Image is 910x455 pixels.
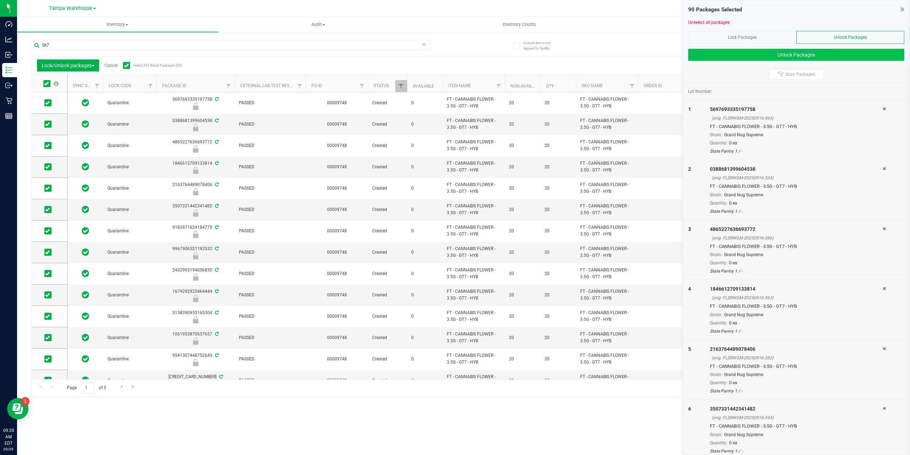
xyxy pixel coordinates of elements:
[107,334,152,341] span: Quarantine
[509,164,536,170] span: 20
[155,267,236,281] div: 2432993194056830
[509,249,536,256] span: 20
[155,374,236,387] div: [CREDIT_CARD_NUMBER]
[710,448,883,454] div: State Pantry 1 / -
[82,333,89,343] span: In Sync
[644,83,662,88] a: Order Id
[710,252,722,257] span: Strain:
[680,80,691,92] a: Filter
[411,121,438,128] span: 0
[214,246,219,251] span: Sync from Compliance System
[239,185,301,192] span: PASSED
[155,295,236,302] div: Quarantine
[155,338,236,345] div: Quarantine
[712,355,883,361] div: (orig. FLSRWGM-20250916-282)
[239,292,301,298] span: PASSED
[214,182,219,187] span: Sync from Compliance System
[327,271,347,276] a: 00009748
[155,331,236,345] div: 1061953870637657
[17,21,218,28] span: Inventory
[545,142,572,149] span: 20
[710,303,883,310] div: FT - CANNABIS FLOWER - 3.5G - GT7 - HYB
[372,313,403,320] span: Created
[105,63,118,68] a: Cancel
[710,208,883,215] div: State Pantry 1 / -
[545,356,572,363] span: 20
[729,380,737,385] span: 0 ea
[710,321,727,326] span: Quantity:
[239,377,301,384] span: PASSED
[724,132,763,137] span: Grand Nug Supreme
[724,312,763,317] span: Grand Nug Supreme
[580,203,634,216] span: FT - CANNABIS FLOWER - 3.5G - GT7 - HYB
[155,160,236,174] div: 1846612709133814
[5,51,12,58] inline-svg: Inbound
[107,313,152,320] span: Quarantine
[509,356,536,363] span: 20
[82,290,89,300] span: In Sync
[710,268,883,274] div: State Pantry 1 / -
[729,141,737,146] span: 0 ea
[724,372,763,377] span: Grand Nug Supreme
[327,100,347,105] a: 00009748
[107,100,152,106] span: Quarantine
[447,267,500,280] span: FT - CANNABIS FLOWER - 3.5G - GT7 - HYB
[834,35,867,40] span: Unlock Packages
[411,185,438,192] span: 0
[5,82,12,89] inline-svg: Outbound
[107,270,152,277] span: Quarantine
[82,141,89,150] span: In Sync
[327,335,347,340] a: 00009748
[240,83,296,88] a: External Lab Test Result
[447,160,500,174] span: FT - CANNABIS FLOWER - 3.5G - GT7 - HYB
[710,372,722,377] span: Strain:
[786,72,815,77] span: Scan Packages
[3,446,14,452] p: 09/29
[523,40,559,51] span: Include items not tagged for facility
[580,96,634,110] span: FT - CANNABIS FLOWER - 3.5G - GT7 - HYB
[411,142,438,149] span: 0
[509,292,536,298] span: 20
[710,345,883,353] div: 2163764489078406
[712,414,883,421] div: (orig. FLSRWGM-20250916-343)
[710,165,883,173] div: 0388681399604538
[214,118,219,123] span: Sync from Compliance System
[17,17,218,32] a: Inventory
[155,117,236,131] div: 0388681399604538
[580,245,634,259] span: FT - CANNABIS FLOWER - 3.5G - GT7 - HYB
[214,139,219,144] span: Sync from Compliance System
[327,228,347,233] a: 00009748
[710,432,722,437] span: Strain:
[42,63,95,68] span: Lock/Unlock packages
[509,206,536,213] span: 20
[214,225,219,230] span: Sync from Compliance System
[145,80,156,92] a: Filter
[214,332,219,337] span: Sync from Compliance System
[107,249,152,256] span: Quarantine
[327,122,347,127] a: 00009748
[82,269,89,279] span: In Sync
[356,80,368,92] a: Filter
[545,228,572,234] span: 20
[107,292,152,298] span: Quarantine
[61,382,112,393] span: Page of 5
[580,374,634,387] span: FT - CANNABIS FLOWER - 3.5G - GT7 - HYB
[327,164,347,169] a: 00009748
[580,309,634,323] span: FT - CANNABIS FLOWER - 3.5G - GT7 - HYB
[327,356,347,361] a: 00009748
[82,247,89,257] span: In Sync
[372,206,403,213] span: Created
[5,67,12,74] inline-svg: Inventory
[5,97,12,104] inline-svg: Retail
[545,164,572,170] span: 20
[214,97,219,102] span: Sync from Compliance System
[712,115,883,121] div: (orig. FLSRWGM-20250916-365)
[580,160,634,174] span: FT - CANNABIS FLOWER - 3.5G - GT7 - HYB
[49,5,92,11] span: Tampa Warehouse
[155,274,236,281] div: Quarantine
[509,228,536,234] span: 20
[710,260,727,265] span: Quantity:
[155,146,236,153] div: Quarantine
[155,210,236,217] div: Quarantine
